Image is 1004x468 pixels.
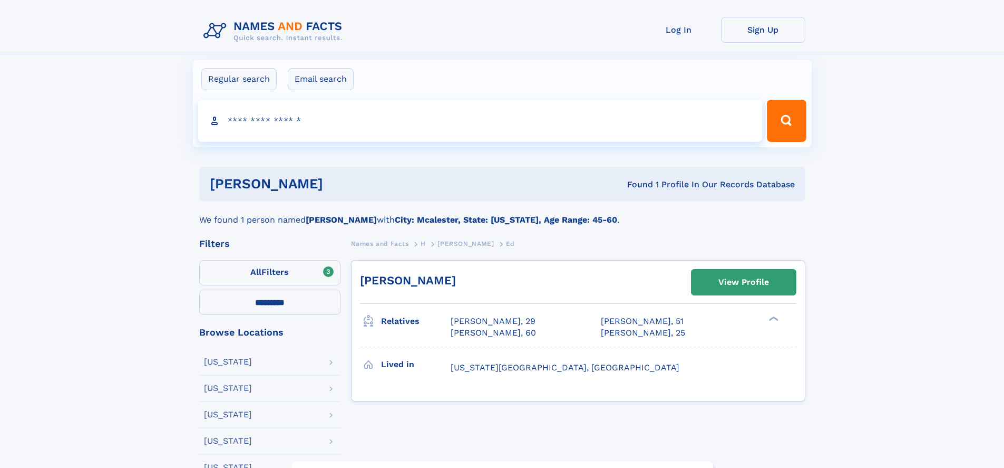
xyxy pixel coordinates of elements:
[198,100,763,142] input: search input
[288,68,354,90] label: Email search
[204,437,252,445] div: [US_STATE]
[601,327,685,339] a: [PERSON_NAME], 25
[395,215,617,225] b: City: Mcalester, State: [US_STATE], Age Range: 45-60
[421,240,426,247] span: H
[250,267,261,277] span: All
[451,327,536,339] a: [PERSON_NAME], 60
[199,201,805,226] div: We found 1 person named with .
[637,17,721,43] a: Log In
[721,17,805,43] a: Sign Up
[204,358,252,366] div: [US_STATE]
[437,240,494,247] span: [PERSON_NAME]
[381,312,451,330] h3: Relatives
[718,270,769,294] div: View Profile
[475,179,795,190] div: Found 1 Profile In Our Records Database
[199,260,340,285] label: Filters
[451,362,679,373] span: [US_STATE][GEOGRAPHIC_DATA], [GEOGRAPHIC_DATA]
[210,177,475,190] h1: [PERSON_NAME]
[360,274,456,287] a: [PERSON_NAME]
[381,356,451,374] h3: Lived in
[437,237,494,250] a: [PERSON_NAME]
[204,410,252,419] div: [US_STATE]
[767,100,806,142] button: Search Button
[306,215,377,225] b: [PERSON_NAME]
[451,316,535,327] a: [PERSON_NAME], 29
[691,270,796,295] a: View Profile
[199,328,340,337] div: Browse Locations
[201,68,277,90] label: Regular search
[766,316,779,322] div: ❯
[506,240,515,247] span: Ed
[421,237,426,250] a: H
[199,239,340,249] div: Filters
[199,17,351,45] img: Logo Names and Facts
[601,316,684,327] a: [PERSON_NAME], 51
[204,384,252,393] div: [US_STATE]
[351,237,409,250] a: Names and Facts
